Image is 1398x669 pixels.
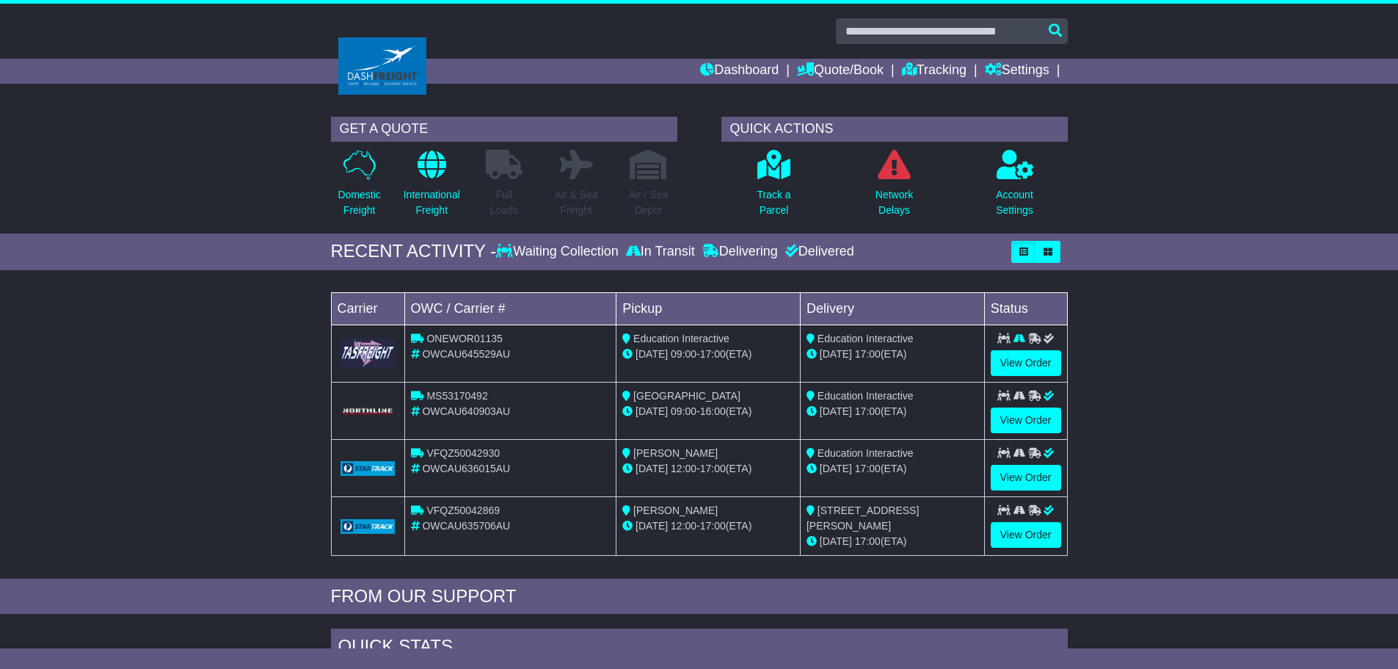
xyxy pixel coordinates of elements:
div: - (ETA) [622,518,794,534]
span: [PERSON_NAME] [633,505,718,516]
a: DomesticFreight [337,149,381,226]
span: 16:00 [700,405,726,417]
span: [DATE] [636,463,668,474]
div: FROM OUR SUPPORT [331,586,1068,607]
span: [DATE] [636,348,668,360]
span: [DATE] [820,535,852,547]
img: GetCarrierServiceLogo [341,461,396,476]
span: VFQZ50042869 [426,505,500,516]
a: View Order [991,408,1061,433]
p: Account Settings [996,187,1033,218]
span: Education Interactive [818,390,914,402]
p: Domestic Freight [338,187,380,218]
span: 09:00 [671,405,696,417]
a: View Order [991,350,1061,376]
a: AccountSettings [995,149,1034,226]
div: (ETA) [807,347,978,362]
span: [DATE] [820,405,852,417]
div: (ETA) [807,534,978,549]
span: 17:00 [855,405,881,417]
span: OWCAU635706AU [422,520,510,532]
a: NetworkDelays [875,149,914,226]
p: International Freight [404,187,460,218]
td: Pickup [616,292,801,325]
div: Delivered [782,244,854,260]
span: 12:00 [671,463,696,474]
td: Delivery [800,292,984,325]
span: 17:00 [700,348,726,360]
span: 17:00 [855,348,881,360]
div: Delivering [699,244,782,260]
div: (ETA) [807,404,978,419]
span: 17:00 [855,463,881,474]
img: GetCarrierServiceLogo [341,407,396,416]
p: Track a Parcel [757,187,790,218]
img: GetCarrierServiceLogo [341,519,396,534]
a: Track aParcel [756,149,791,226]
a: InternationalFreight [403,149,461,226]
span: 17:00 [700,463,726,474]
td: Status [984,292,1067,325]
span: [DATE] [820,348,852,360]
span: OWCAU640903AU [422,405,510,417]
span: ONEWOR01135 [426,333,502,344]
p: Air & Sea Freight [555,187,598,218]
p: Network Delays [875,187,913,218]
span: MS53170492 [426,390,487,402]
span: [DATE] [820,463,852,474]
a: View Order [991,465,1061,491]
span: 12:00 [671,520,696,532]
a: View Order [991,522,1061,548]
span: [PERSON_NAME] [633,447,718,459]
span: [STREET_ADDRESS][PERSON_NAME] [807,505,919,532]
a: Settings [985,59,1049,84]
span: 09:00 [671,348,696,360]
div: QUICK ACTIONS [721,117,1068,142]
div: - (ETA) [622,347,794,362]
td: OWC / Carrier # [404,292,616,325]
span: [DATE] [636,405,668,417]
span: [DATE] [636,520,668,532]
div: Waiting Collection [496,244,622,260]
div: - (ETA) [622,404,794,419]
p: Air / Sea Depot [629,187,669,218]
span: [GEOGRAPHIC_DATA] [633,390,740,402]
span: OWCAU645529AU [422,348,510,360]
span: 17:00 [855,535,881,547]
div: RECENT ACTIVITY - [331,241,497,262]
td: Carrier [331,292,404,325]
span: Education Interactive [818,447,914,459]
a: Dashboard [700,59,779,84]
div: (ETA) [807,461,978,477]
p: Full Loads [486,187,523,218]
span: VFQZ50042930 [426,447,500,459]
span: 17:00 [700,520,726,532]
div: In Transit [622,244,699,260]
div: Quick Stats [331,629,1068,668]
a: Tracking [902,59,966,84]
span: OWCAU636015AU [422,463,510,474]
span: Education Interactive [818,333,914,344]
div: - (ETA) [622,461,794,477]
a: Quote/Book [797,59,884,84]
div: GET A QUOTE [331,117,677,142]
span: Education Interactive [633,333,729,344]
img: GetCarrierServiceLogo [341,339,396,367]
